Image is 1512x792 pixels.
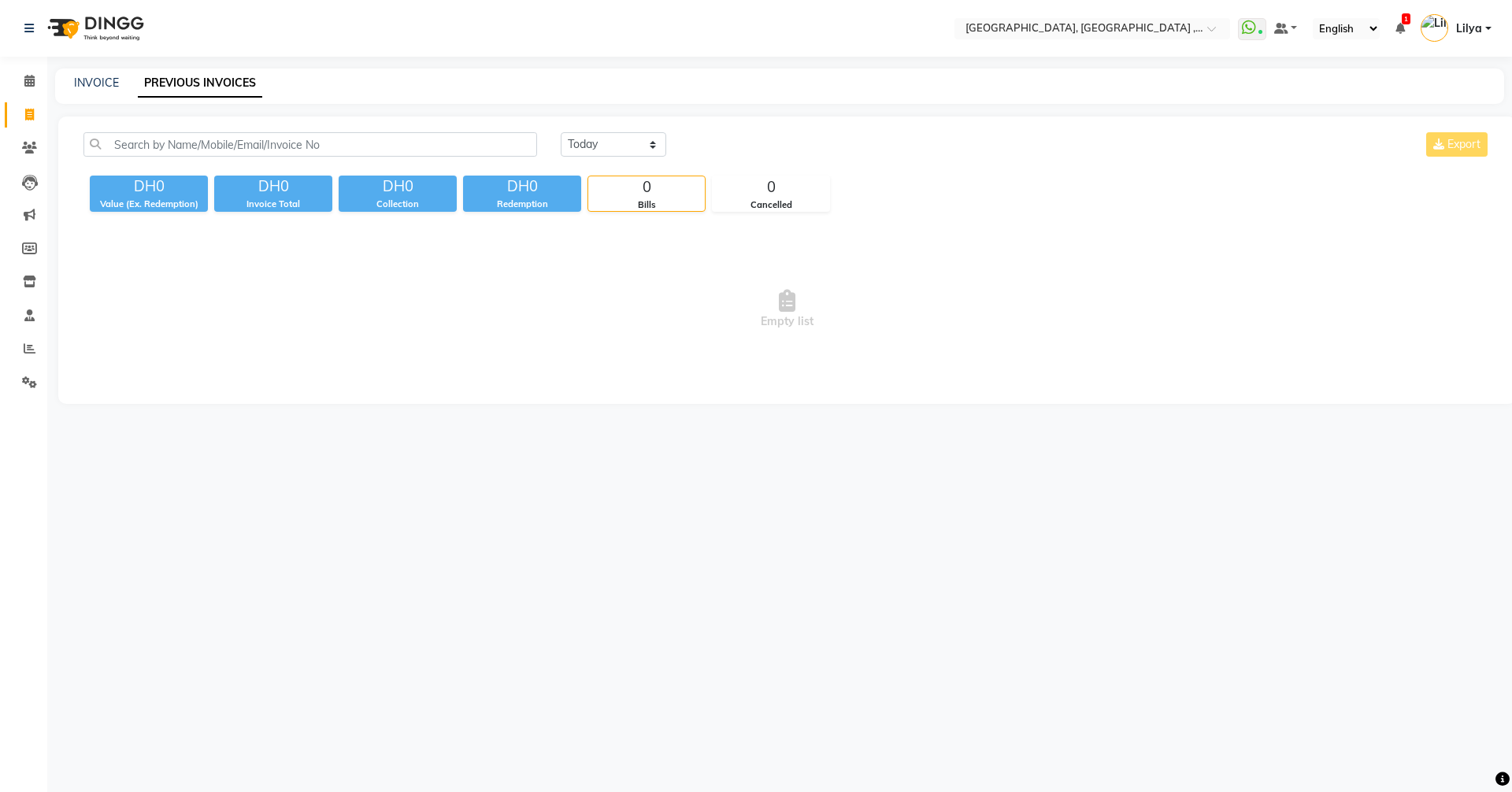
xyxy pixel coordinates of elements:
[463,176,581,198] div: DH0
[83,231,1491,388] span: Empty list
[588,198,705,212] div: Bills
[1402,13,1410,24] span: 1
[1456,20,1482,37] span: Lilya
[83,132,537,157] input: Search by Name/Mobile/Email/Invoice No
[74,76,119,90] a: INVOICE
[463,198,581,211] div: Redemption
[90,176,208,198] div: DH0
[214,198,332,211] div: Invoice Total
[713,198,829,212] div: Cancelled
[138,69,262,98] a: PREVIOUS INVOICES
[90,198,208,211] div: Value (Ex. Redemption)
[339,198,457,211] div: Collection
[713,176,829,198] div: 0
[40,6,148,50] img: logo
[214,176,332,198] div: DH0
[339,176,457,198] div: DH0
[1421,14,1448,42] img: Lilya
[588,176,705,198] div: 0
[1395,21,1405,35] a: 1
